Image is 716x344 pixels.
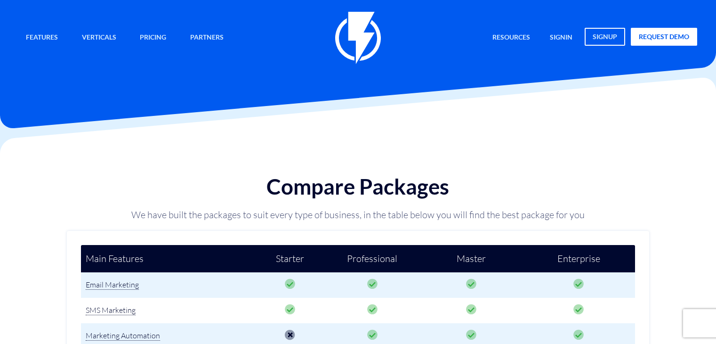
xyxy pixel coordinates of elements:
span: Email Marketing [86,280,139,290]
a: Pricing [133,28,173,48]
a: request demo [631,28,697,46]
span: SMS Marketing [86,305,136,315]
a: signin [543,28,579,48]
td: Master [420,245,522,273]
a: signup [585,28,625,46]
h1: Compare Packages [131,175,585,198]
span: Marketing Automation [86,331,160,341]
td: Enterprise [522,245,635,273]
a: Resources [485,28,537,48]
a: Features [19,28,65,48]
a: Partners [183,28,231,48]
td: Starter [256,245,324,273]
p: We have built the packages to suit every type of business, in the table below you will find the b... [131,208,585,221]
td: Main Features [81,245,256,273]
a: Verticals [75,28,123,48]
td: Professional [324,245,421,273]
